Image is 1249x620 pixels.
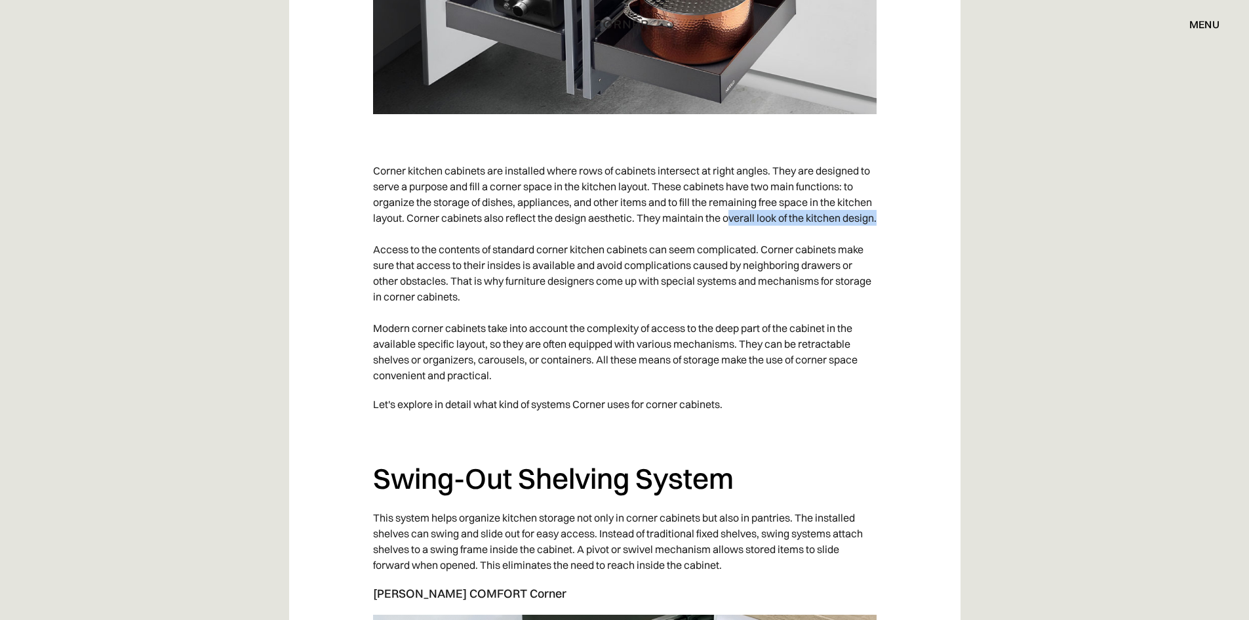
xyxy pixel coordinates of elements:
[373,419,877,447] p: ‍
[373,586,877,602] h4: [PERSON_NAME] COMFORT Corner
[373,156,877,390] p: Corner kitchen cabinets are installed where rows of cabinets intersect at right angles. They are ...
[1176,13,1219,35] div: menu
[1189,19,1219,30] div: menu
[578,16,671,33] a: home
[373,127,877,156] p: ‍
[373,503,877,579] p: This system helps organize kitchen storage not only in corner cabinets but also in pantries. The ...
[373,461,877,497] h2: Swing-Out Shelving System
[373,390,877,419] p: Let's explore in detail what kind of systems Corner uses for corner cabinets.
